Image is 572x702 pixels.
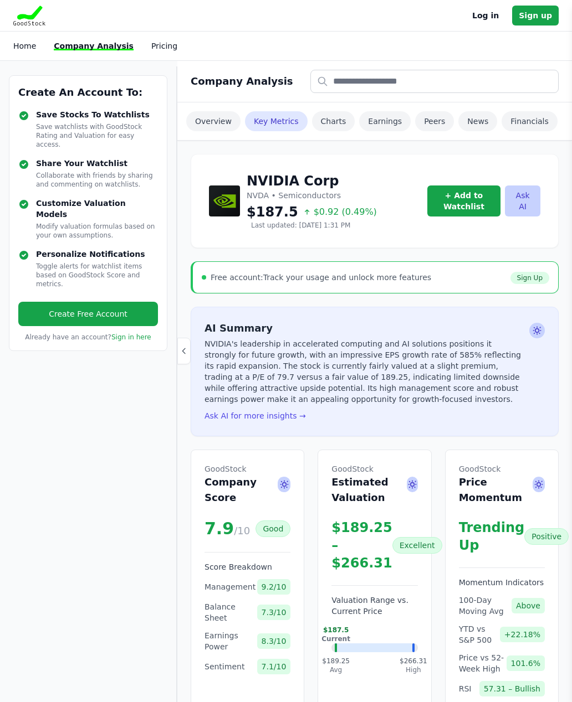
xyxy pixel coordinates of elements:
h4: Share Your Watchlist [36,158,158,169]
a: Earnings [359,111,411,131]
div: Trending Up [459,519,525,554]
div: Track your usage and unlock more features [211,272,431,283]
span: $187.5 [247,203,298,221]
span: Ask AI [407,477,418,492]
span: Management [205,581,256,592]
a: Peers [415,111,454,131]
span: YTD vs S&P 500 [459,623,500,646]
h3: Create An Account To: [18,85,158,100]
a: Company Analysis [54,42,134,50]
a: Create Free Account [18,302,158,326]
button: Ask AI [505,185,540,216]
div: High [400,665,427,674]
span: Sentiment [205,661,244,672]
a: Pricing [151,42,177,50]
img: Goodstock Logo [13,6,45,25]
span: $0.92 (0.49%) [303,205,377,219]
p: NVDA • Semiconductors [247,190,427,201]
div: Good [256,520,290,537]
img: NVIDIA Corp Logo [209,185,240,216]
span: RSI [459,683,472,694]
a: Sign Up [510,272,549,284]
div: $189.25 – $266.31 [331,519,392,572]
span: Ask AI [533,477,545,492]
a: Overview [186,111,241,131]
span: Earnings Power [205,630,257,652]
a: Home [13,42,36,50]
h3: Valuation Range vs. Current Price [331,595,417,617]
a: Sign in here [111,333,151,341]
div: $189.25 [322,657,350,674]
span: Balance Sheet [205,601,257,623]
h4: Personalize Notifications [36,249,158,260]
span: Last updated: [DATE] 1:31 PM [251,221,350,230]
span: Above [512,598,545,613]
p: Save watchlists with GoodStock Rating and Valuation for easy access. [36,122,158,149]
span: 57.31 – Bullish [479,681,545,696]
p: Already have an account? [18,333,158,342]
a: Charts [312,111,355,131]
div: $187.5 [321,626,350,643]
h4: Customize Valuation Models [36,198,158,220]
h4: Save Stocks To Watchlists [36,109,158,120]
h3: Momentum Indicators [459,577,545,588]
a: Financials [502,111,558,131]
h2: Price Momentum [459,463,533,505]
span: 100-Day Moving Avg [459,595,512,617]
h3: Score Breakdown [205,561,290,572]
span: Price vs 52-Week High [459,652,507,674]
a: Log in [472,9,499,22]
div: Excellent [392,537,442,554]
a: Key Metrics [245,111,308,131]
p: Collaborate with friends by sharing and commenting on watchlists. [36,171,158,189]
h2: AI Summary [205,321,525,336]
button: Ask AI for more insights → [205,410,306,421]
span: GoodStock [459,463,533,474]
a: + Add to Watchlist [427,185,501,216]
span: Ask AI [529,323,545,338]
span: Ask AI [278,477,290,492]
span: GoodStock [331,463,406,474]
span: 7.1/10 [257,659,291,674]
h1: NVIDIA Corp [247,172,427,190]
a: News [458,111,497,131]
span: 9.2/10 [257,579,291,595]
h2: Company Analysis [191,74,293,89]
span: 101.6% [507,655,545,671]
div: 7.9 [205,519,250,539]
div: Avg [322,665,350,674]
div: Current [321,634,350,643]
h2: Estimated Valuation [331,463,406,505]
p: Toggle alerts for watchlist items based on GoodStock Score and metrics. [36,262,158,288]
p: Modify valuation formulas based on your own assumptions. [36,222,158,240]
span: Free account: [211,273,263,282]
p: NVIDIA's leadership in accelerated computing and AI solutions positions it strongly for future gr... [205,338,525,405]
a: Sign up [512,6,559,25]
span: 7.3/10 [257,605,291,620]
span: +22.18% [500,627,545,642]
span: GoodStock [205,463,278,474]
span: 8.3/10 [257,633,291,649]
div: Positive [524,528,569,545]
div: $266.31 [400,657,427,674]
span: /10 [234,525,250,536]
h2: Company Score [205,463,278,505]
